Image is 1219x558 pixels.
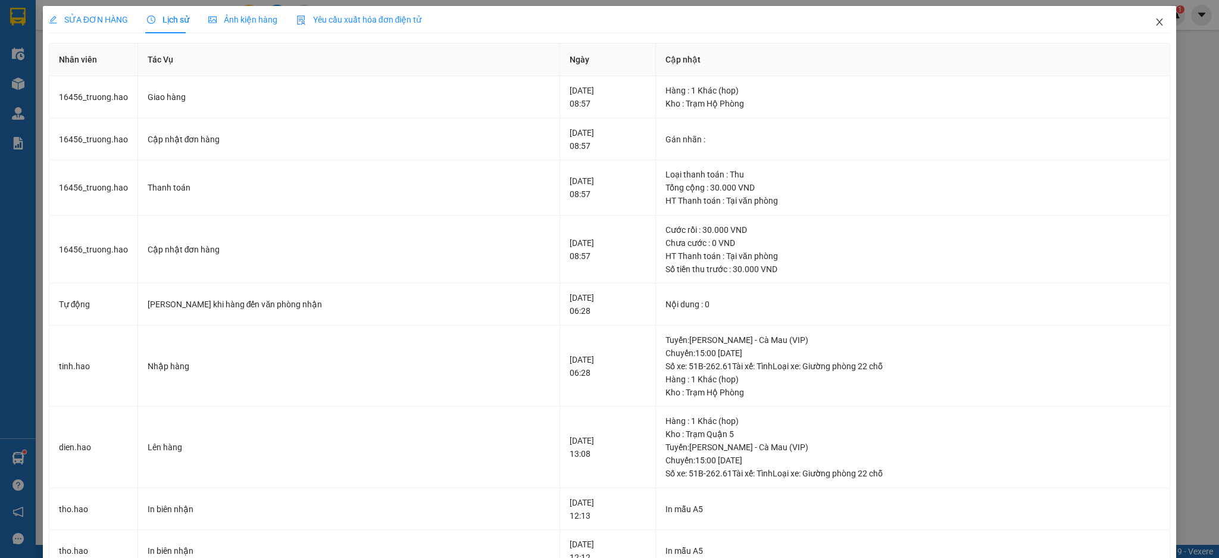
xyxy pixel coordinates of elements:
[665,298,1161,311] div: Nội dung : 0
[148,544,550,557] div: In biên nhận
[570,236,646,263] div: [DATE] 08:57
[49,407,138,488] td: dien.hao
[148,91,550,104] div: Giao hàng
[665,544,1161,557] div: In mẫu A5
[208,15,277,24] span: Ảnh kiện hàng
[665,223,1161,236] div: Cước rồi : 30.000 VND
[665,133,1161,146] div: Gán nhãn :
[665,250,1161,263] div: HT Thanh toán : Tại văn phòng
[665,168,1161,181] div: Loại thanh toán : Thu
[570,291,646,317] div: [DATE] 06:28
[1143,6,1176,39] button: Close
[49,283,138,326] td: Tự động
[570,126,646,152] div: [DATE] 08:57
[665,414,1161,428] div: Hàng : 1 Khác (hop)
[665,263,1161,276] div: Số tiền thu trước : 30.000 VND
[49,15,128,24] span: SỬA ĐƠN HÀNG
[665,236,1161,250] div: Chưa cước : 0 VND
[570,174,646,201] div: [DATE] 08:57
[49,119,138,161] td: 16456_truong.hao
[148,503,550,516] div: In biên nhận
[147,15,189,24] span: Lịch sử
[49,488,138,531] td: tho.hao
[148,298,550,311] div: [PERSON_NAME] khi hàng đến văn phòng nhận
[49,216,138,284] td: 16456_truong.hao
[148,360,550,373] div: Nhập hàng
[148,181,550,194] div: Thanh toán
[656,43,1171,76] th: Cập nhật
[665,373,1161,386] div: Hàng : 1 Khác (hop)
[49,160,138,216] td: 16456_truong.hao
[296,15,422,24] span: Yêu cầu xuất hóa đơn điện tử
[49,326,138,407] td: tinh.hao
[49,43,138,76] th: Nhân viên
[138,43,560,76] th: Tác Vụ
[570,434,646,460] div: [DATE] 13:08
[148,133,550,146] div: Cập nhật đơn hàng
[147,15,155,24] span: clock-circle
[570,353,646,379] div: [DATE] 06:28
[665,333,1161,373] div: Tuyến : [PERSON_NAME] - Cà Mau (VIP) Chuyến: 15:00 [DATE] Số xe: 51B-262.61 Tài xế: Tình Loại xe:...
[49,76,138,119] td: 16456_truong.hao
[1155,17,1164,27] span: close
[296,15,306,25] img: icon
[49,15,57,24] span: edit
[148,441,550,454] div: Lên hàng
[665,428,1161,441] div: Kho : Trạm Quận 5
[665,181,1161,194] div: Tổng cộng : 30.000 VND
[665,84,1161,97] div: Hàng : 1 Khác (hop)
[665,194,1161,207] div: HT Thanh toán : Tại văn phòng
[665,441,1161,480] div: Tuyến : [PERSON_NAME] - Cà Mau (VIP) Chuyến: 15:00 [DATE] Số xe: 51B-262.61 Tài xế: Tình Loại xe:...
[665,503,1161,516] div: In mẫu A5
[148,243,550,256] div: Cập nhật đơn hàng
[560,43,656,76] th: Ngày
[570,496,646,522] div: [DATE] 12:13
[665,97,1161,110] div: Kho : Trạm Hộ Phòng
[208,15,217,24] span: picture
[570,84,646,110] div: [DATE] 08:57
[665,386,1161,399] div: Kho : Trạm Hộ Phòng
